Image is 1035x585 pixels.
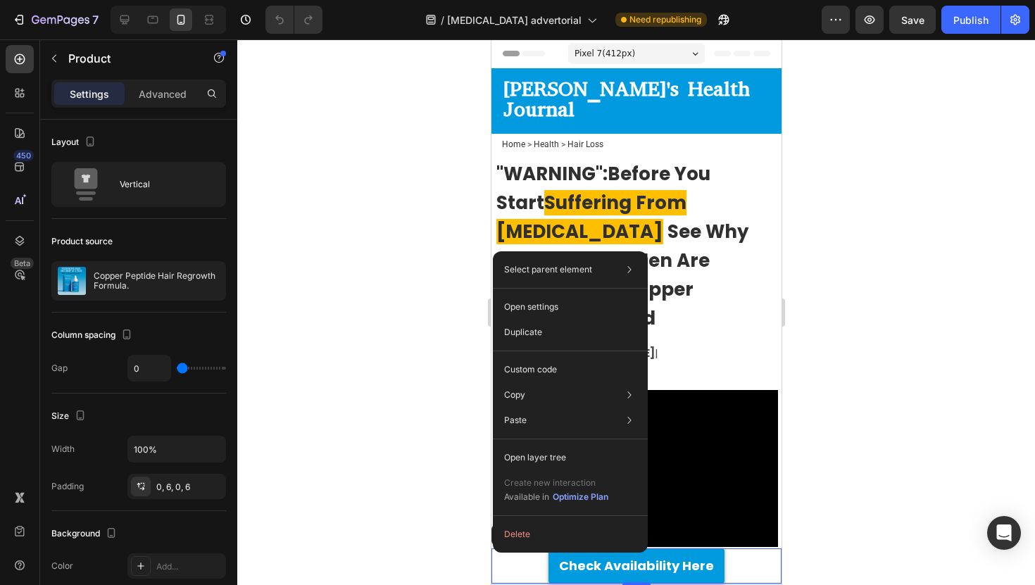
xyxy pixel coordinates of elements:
span: / [441,13,444,27]
p: Settings [70,87,109,101]
p: Open layer tree [504,451,566,464]
span: Available in [504,491,549,502]
p: Open settings [504,301,558,313]
div: Column spacing [51,326,135,345]
div: Open Intercom Messenger [987,516,1021,550]
p: Duplicate [504,326,542,339]
div: 450 [13,150,34,161]
div: Gap [51,362,68,375]
div: Add... [156,560,222,573]
button: Save [889,6,936,34]
div: Beta [11,258,34,269]
div: 0, 6, 0, 6 [156,481,222,493]
p: Custom code [504,363,557,376]
input: Auto [128,436,225,462]
div: Optimize Plan [553,491,608,503]
span: [MEDICAL_DATA] advertorial [447,13,582,27]
div: Layout [51,133,99,152]
button: 7 [6,6,105,34]
div: Size [51,407,89,426]
div: Product source [51,235,113,248]
button: Optimize Plan [552,490,609,504]
div: Publish [953,13,989,27]
p: Paste [504,414,527,427]
button: Publish [941,6,1000,34]
p: Advanced [139,87,187,101]
button: Delete [498,522,642,547]
p: Select parent element [504,263,592,276]
div: Padding [51,480,84,493]
p: 7 [92,11,99,28]
iframe: Design area [491,39,782,585]
div: Undo/Redo [265,6,322,34]
p: Product [68,50,188,67]
img: product feature img [58,267,86,295]
div: Color [51,560,73,572]
input: Auto [128,356,170,381]
p: Create new interaction [504,476,609,490]
div: Background [51,524,120,543]
div: Vertical [120,168,206,201]
p: Copper Peptide Hair Regrowth Formula. [94,271,220,291]
span: Save [901,14,924,26]
div: Width [51,443,75,455]
p: Copy [504,389,525,401]
span: Need republishing [629,13,701,26]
